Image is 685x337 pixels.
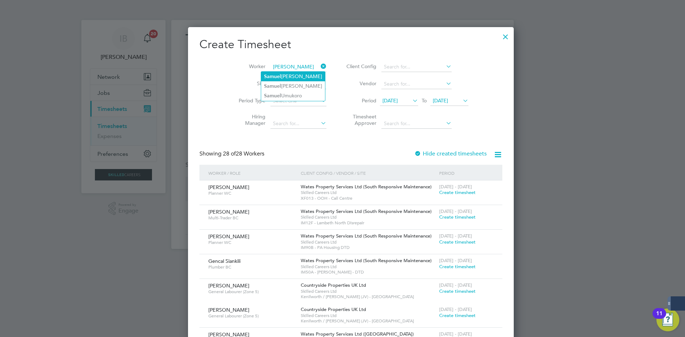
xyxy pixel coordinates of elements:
label: Vendor [344,80,376,87]
b: l [280,83,281,89]
b: Samue [264,83,281,89]
span: Kenilworth / [PERSON_NAME] (JV) - [GEOGRAPHIC_DATA] [301,294,436,300]
span: Planner WC [208,190,295,196]
input: Search for... [270,62,326,72]
span: Skilled Careers Ltd [301,313,436,318]
span: Wates Property Services Ltd ([GEOGRAPHIC_DATA]) [301,331,414,337]
span: [DATE] - [DATE] [439,184,472,190]
span: IM90B - PA Housing DTD [301,245,436,250]
span: Wates Property Services Ltd (South Responsive Maintenance) [301,257,432,264]
li: Umukoro [261,91,325,101]
span: Skilled Careers Ltd [301,264,436,270]
span: General Labourer (Zone 5) [208,289,295,295]
span: Skilled Careers Ltd [301,190,436,195]
b: Samue [264,93,281,99]
label: Client Config [344,63,376,70]
div: Showing [199,150,266,158]
span: Wates Property Services Ltd (South Responsive Maintenance) [301,233,432,239]
span: Create timesheet [439,288,476,294]
label: Timesheet Approver [344,113,376,126]
span: [DATE] [433,97,448,104]
span: IM50A - [PERSON_NAME] - DTD [301,269,436,275]
label: Hiring Manager [233,113,265,126]
span: [DATE] - [DATE] [439,282,472,288]
span: General Labourer (Zone 5) [208,313,295,319]
span: [PERSON_NAME] [208,184,249,190]
span: XF013 - OOH - Call Centre [301,195,436,201]
b: l [280,73,281,80]
input: Search for... [270,119,326,129]
div: Client Config / Vendor / Site [299,165,437,181]
span: Create timesheet [439,214,476,220]
span: Wates Property Services Ltd (South Responsive Maintenance) [301,208,432,214]
span: Skilled Careers Ltd [301,239,436,245]
input: Search for... [381,79,452,89]
b: l [280,93,281,99]
span: [DATE] - [DATE] [439,208,472,214]
span: [DATE] - [DATE] [439,257,472,264]
label: Site [233,80,265,87]
label: Hide created timesheets [414,150,487,157]
span: Create timesheet [439,189,476,195]
span: Kenilworth / [PERSON_NAME] (JV) - [GEOGRAPHIC_DATA] [301,318,436,324]
span: [PERSON_NAME] [208,307,249,313]
button: Open Resource Center, 11 new notifications [656,308,679,331]
span: Gencal Siankili [208,258,240,264]
span: Create timesheet [439,239,476,245]
h2: Create Timesheet [199,37,502,52]
span: Skilled Careers Ltd [301,289,436,294]
label: Worker [233,63,265,70]
span: [PERSON_NAME] [208,233,249,240]
input: Search for... [381,62,452,72]
span: Create timesheet [439,264,476,270]
div: 11 [656,313,663,323]
span: Countryside Properties UK Ltd [301,306,366,312]
span: Create timesheet [439,312,476,318]
span: 28 Workers [223,150,264,157]
div: Period [437,165,495,181]
span: [DATE] - [DATE] [439,331,472,337]
span: [PERSON_NAME] [208,209,249,215]
li: [PERSON_NAME] [261,72,325,81]
span: [DATE] [382,97,398,104]
span: 28 of [223,150,236,157]
span: IM12F - Lambeth North Disrepair [301,220,436,226]
li: [PERSON_NAME] [261,81,325,91]
span: Multi-Trader BC [208,215,295,221]
label: Period [344,97,376,104]
span: Countryside Properties UK Ltd [301,282,366,288]
div: Worker / Role [207,165,299,181]
span: Skilled Careers Ltd [301,214,436,220]
input: Search for... [381,119,452,129]
span: Plumber BC [208,264,295,270]
span: [DATE] - [DATE] [439,233,472,239]
span: To [420,96,429,105]
span: [DATE] - [DATE] [439,306,472,312]
b: Samue [264,73,281,80]
span: [PERSON_NAME] [208,282,249,289]
span: Wates Property Services Ltd (South Responsive Maintenance) [301,184,432,190]
span: Planner WC [208,240,295,245]
label: Period Type [233,97,265,104]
